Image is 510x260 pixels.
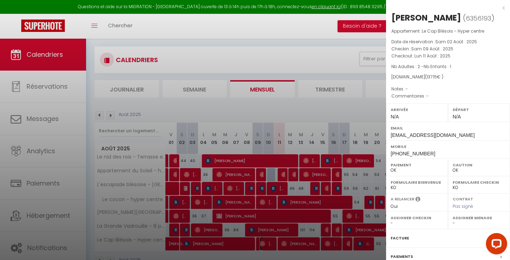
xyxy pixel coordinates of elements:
[391,234,409,242] label: Facture
[391,214,443,221] label: Assigner Checkin
[391,28,505,35] p: Appartement :
[463,13,494,23] span: ( )
[391,196,414,202] label: A relancer
[391,125,505,132] label: Email
[414,53,450,59] span: Lun 11 Août . 2025
[453,203,473,209] span: Pas signé
[425,74,443,80] span: ( € )
[453,179,505,186] label: Formulaire Checkin
[386,4,505,12] div: x
[391,151,435,156] span: [PHONE_NUMBER]
[466,14,491,23] span: 6356193
[406,86,408,92] span: -
[427,74,437,80] span: 137.15
[391,93,505,100] p: Commentaires :
[391,85,505,93] p: Notes :
[391,161,443,168] label: Paiement
[391,38,505,45] p: Date de réservation :
[391,106,443,113] label: Arrivée
[391,63,451,70] span: Nb Adultes : 2 -
[391,12,461,23] div: [PERSON_NAME]
[480,230,510,260] iframe: LiveChat chat widget
[391,45,505,52] p: Checkin :
[391,74,505,81] div: [DOMAIN_NAME]
[391,143,505,150] label: Mobile
[435,39,477,45] span: Sam 02 Août . 2025
[391,132,475,138] span: [EMAIL_ADDRESS][DOMAIN_NAME]
[411,46,453,52] span: Sam 09 Août . 2025
[453,196,473,201] label: Contrat
[422,28,484,34] span: Le Cap Blésois - Hyper centre
[391,114,399,120] span: N/A
[415,196,420,204] i: Sélectionner OUI si vous souhaiter envoyer les séquences de messages post-checkout
[453,214,505,221] label: Assigner Menage
[453,106,505,113] label: Départ
[453,161,505,168] label: Caution
[453,114,461,120] span: N/A
[391,179,443,186] label: Formulaire Bienvenue
[426,93,429,99] span: -
[391,52,505,60] p: Checkout :
[424,63,451,70] span: Nb Enfants : 1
